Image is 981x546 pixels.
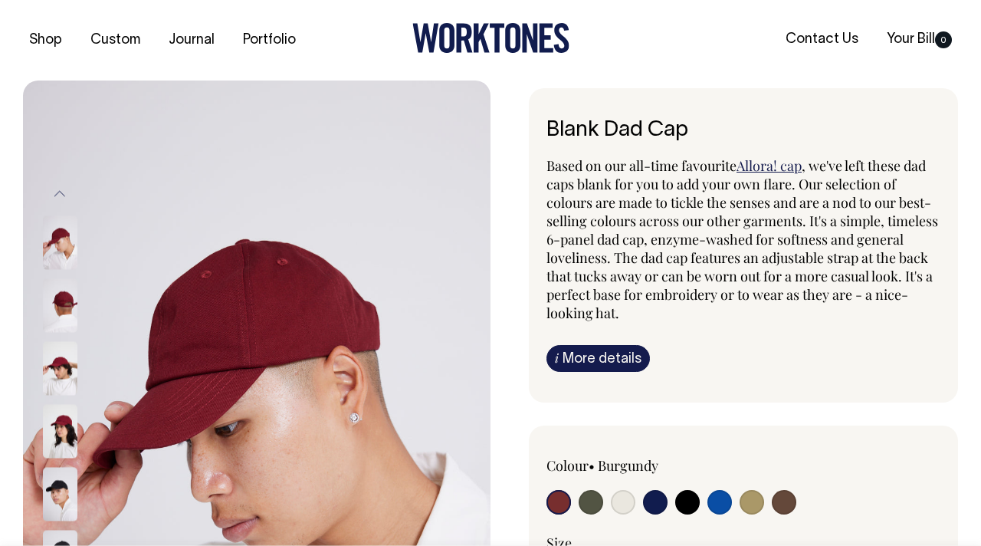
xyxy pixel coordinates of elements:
a: Custom [84,28,146,53]
div: Colour [546,456,704,475]
span: , we've left these dad caps blank for you to add your own flare. Our selection of colours are mad... [546,156,938,322]
span: • [589,456,595,475]
button: Previous [48,177,71,212]
img: burgundy [43,404,77,458]
h1: Blank Dad Cap [546,119,940,143]
img: burgundy [43,341,77,395]
a: Portfolio [237,28,302,53]
img: burgundy [43,278,77,332]
span: Based on our all-time favourite [546,156,737,175]
a: iMore details [546,345,650,372]
img: black [43,467,77,521]
a: Your Bill0 [881,27,958,52]
a: Shop [23,28,68,53]
img: burgundy [43,215,77,269]
a: Contact Us [779,27,865,52]
label: Burgundy [598,456,658,475]
span: 0 [935,31,952,48]
a: Allora! cap [737,156,802,175]
span: i [555,350,559,366]
a: Journal [162,28,221,53]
